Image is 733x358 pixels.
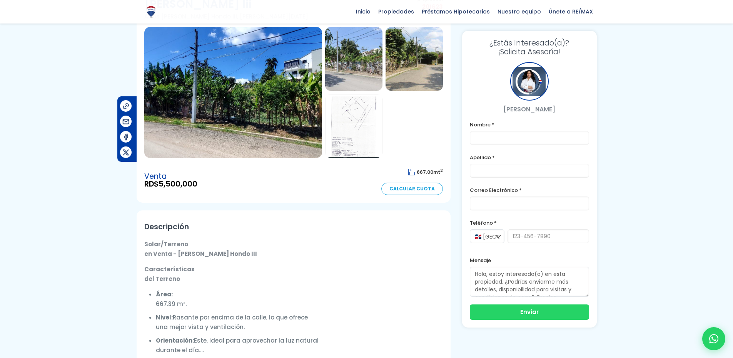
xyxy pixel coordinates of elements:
[156,336,194,345] span: Orientación:
[510,62,549,101] div: Vanesa Perez
[440,168,443,173] sup: 2
[470,120,589,129] label: Nombre *
[144,173,197,180] span: Venta
[470,304,589,320] button: Enviar
[144,240,257,258] span: Solar/Terreno en Venta - [PERSON_NAME] Hondo III
[156,313,308,331] span: Rasante por encima de la calle, lo que ofrece una mejor vista y ventilación.
[386,27,443,91] img: Terreno en Altos De Arroyo Hondo Iii
[374,6,418,17] span: Propiedades
[470,267,589,297] textarea: Hola, estoy interesado(a) en esta propiedad. ¿Podrías enviarme más detalles, disponibilidad para ...
[381,183,443,195] a: Calcular Cuota
[122,102,130,110] img: Compartir
[470,255,589,265] label: Mensaje
[156,300,187,308] span: 667.39 m².
[470,218,589,228] label: Teléfono *
[325,27,382,91] img: Terreno en Altos De Arroyo Hondo Iii
[418,6,494,17] span: Préstamos Hipotecarios
[494,6,545,17] span: Nuestro equipo
[156,336,319,354] span: Este, ideal para aprovechar la luz natural durante el día.
[470,39,589,47] span: ¿Estás Interesado(a)?
[156,313,173,321] span: Nivel:
[470,153,589,162] label: Apellido *
[470,39,589,56] h3: ¡Solicita Asesoría!
[122,118,130,126] img: Compartir
[325,94,382,158] img: Terreno en Altos De Arroyo Hondo Iii
[159,179,197,189] span: 5,500,000
[144,218,443,235] h2: Descripción
[122,148,130,156] img: Compartir
[144,27,322,158] img: Terreno en Altos De Arroyo Hondo Iii
[144,265,195,283] span: Características del Terreno
[417,169,433,175] span: 667.00
[352,6,374,17] span: Inicio
[144,5,158,18] img: Logo de REMAX
[470,104,589,114] p: [PERSON_NAME]
[470,185,589,195] label: Correo Electrónico *
[508,229,589,243] input: 123-456-7890
[144,180,197,188] span: RD$
[545,6,597,17] span: Únete a RE/MAX
[122,133,130,141] img: Compartir
[156,290,173,298] span: Área:
[408,169,443,175] span: mt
